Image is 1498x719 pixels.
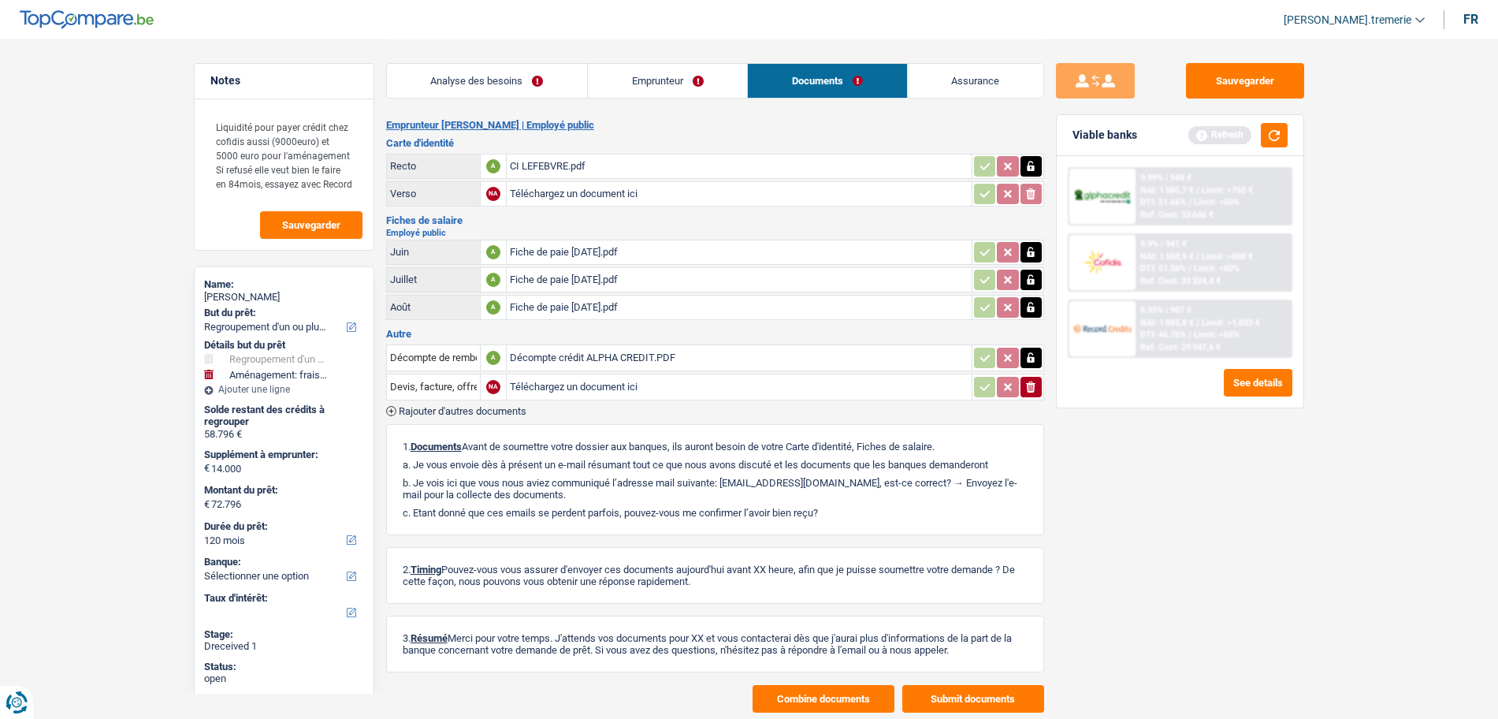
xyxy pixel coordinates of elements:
div: Ref. Cost: 33 646 € [1140,210,1214,220]
a: Assurance [908,64,1043,98]
label: Montant du prêt: [204,484,361,497]
div: open [204,672,364,685]
label: Supplément à emprunter: [204,449,361,461]
span: / [1188,197,1191,207]
img: TopCompare Logo [20,10,154,29]
span: Limit: >800 € [1202,251,1253,262]
div: Dreceived 1 [204,640,364,653]
div: [PERSON_NAME] [204,291,364,304]
div: Juillet [390,274,477,285]
span: Rajouter d'autres documents [399,406,526,416]
label: Taux d'intérêt: [204,592,361,605]
div: 58.796 € [204,428,364,441]
span: Limit: >750 € [1202,185,1253,196]
div: Solde restant des crédits à regrouper [204,404,364,428]
div: A [486,159,500,173]
span: Limit: <60% [1194,197,1240,207]
h3: Carte d'identité [386,138,1044,148]
div: Viable banks [1072,129,1137,142]
span: / [1188,330,1191,340]
div: Fiche de paie [DATE].pdf [510,268,968,292]
img: Record Credits [1073,314,1132,343]
span: NAI: 1 588,9 € [1140,251,1194,262]
button: Combine documents [753,685,894,713]
div: Stage: [204,628,364,641]
div: Juin [390,246,477,258]
span: Limit: <65% [1194,330,1240,340]
button: Rajouter d'autres documents [386,406,526,416]
div: 9.9% | 941 € [1140,239,1187,249]
span: Sauvegarder [282,220,340,230]
div: Détails but du prêt [204,339,364,352]
span: DTI: 51.56% [1140,263,1186,274]
div: NA [486,380,500,394]
span: NAI: 1 585,7 € [1140,185,1194,196]
span: € [204,462,210,475]
div: Recto [390,160,477,172]
span: Limit: >1.033 € [1202,318,1260,328]
label: Durée du prêt: [204,520,361,533]
div: Ref. Cost: 33 324,4 € [1140,276,1221,286]
a: Analyse des besoins [387,64,587,98]
img: AlphaCredit [1073,188,1132,206]
div: Fiche de paie [DATE].pdf [510,240,968,264]
span: DTI: 46.76% [1140,330,1186,340]
div: Ref. Cost: 29 947,6 € [1140,342,1221,352]
img: Cofidis [1073,248,1132,277]
p: 3. Merci pour votre temps. J'attends vos documents pour XX et vous contacterai dès que j'aurai p... [403,632,1028,656]
div: 9.99% | 944 € [1140,173,1191,183]
div: A [486,245,500,259]
a: [PERSON_NAME].tremerie [1271,7,1425,33]
div: NA [486,187,500,201]
span: NAI: 1 885,8 € [1140,318,1194,328]
div: 8.95% | 907 € [1140,305,1191,315]
label: Banque: [204,556,361,568]
div: CI LEFEBVRE.pdf [510,155,968,178]
p: c. Etant donné que ces emails se perdent parfois, pouvez-vous me confirmer l’avoir bien reçu? [403,507,1028,519]
span: / [1196,185,1199,196]
p: b. Je vois ici que vous nous aviez communiqué l’adresse mail suivante: [EMAIL_ADDRESS][DOMAIN_NA... [403,477,1028,501]
h2: Emprunteur [PERSON_NAME] | Employé public [386,119,1044,132]
div: Décompte crédit ALPHA CREDIT.PDF [510,346,968,370]
h2: Employé public [386,229,1044,237]
span: / [1196,251,1199,262]
button: Sauvegarder [1186,63,1304,99]
div: Name: [204,278,364,291]
span: Limit: <60% [1194,263,1240,274]
h3: Autre [386,329,1044,339]
div: Fiche de paie [DATE].pdf [510,296,968,319]
div: Simulation Date: [204,693,364,706]
span: Documents [411,441,462,453]
button: Submit documents [902,685,1044,713]
div: Août [390,301,477,313]
span: / [1188,263,1191,274]
h3: Fiches de salaire [386,215,1044,225]
button: See details [1224,369,1292,397]
span: € [204,498,210,511]
a: Documents [748,64,906,98]
span: / [1196,318,1199,328]
div: A [486,273,500,287]
div: A [486,351,500,365]
button: Sauvegarder [260,211,362,239]
p: 2. Pouvez-vous vous assurer d'envoyer ces documents aujourd'hui avant XX heure, afin que je puiss... [403,564,1028,587]
span: [PERSON_NAME].tremerie [1284,13,1411,27]
div: Status: [204,661,364,673]
div: fr [1463,12,1478,27]
span: Résumé [411,632,448,644]
a: Emprunteur [588,64,747,98]
h5: Notes [210,74,358,88]
label: But du prêt: [204,307,361,319]
div: Ajouter une ligne [204,384,364,395]
div: Refresh [1188,126,1251,143]
p: 1. Avant de soumettre votre dossier aux banques, ils auront besoin de votre Carte d'identité, Fic... [403,441,1028,453]
div: Verso [390,188,477,199]
span: DTI: 51.66% [1140,197,1186,207]
span: Timing [411,564,441,576]
div: A [486,300,500,315]
p: a. Je vous envoie dès à présent un e-mail résumant tout ce que nous avons discuté et les doc... [403,459,1028,471]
